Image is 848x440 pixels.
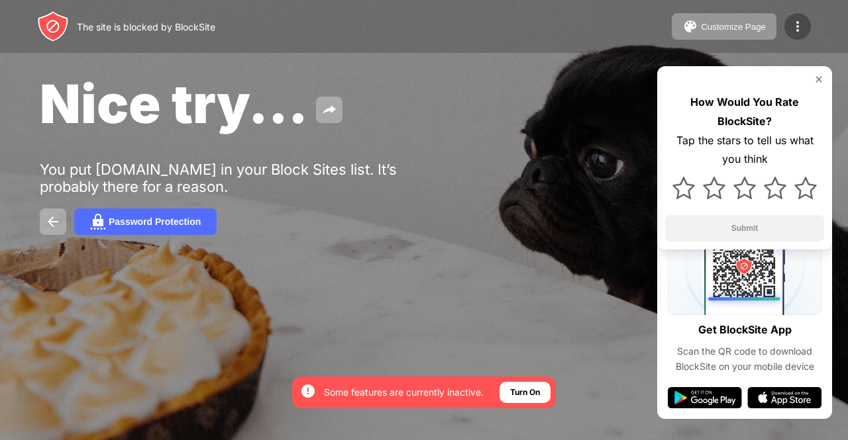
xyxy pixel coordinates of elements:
[747,387,821,408] img: app-store.svg
[668,344,821,374] div: Scan the QR code to download BlockSite on your mobile device
[814,74,824,85] img: rate-us-close.svg
[794,177,817,199] img: star.svg
[682,19,698,34] img: pallet.svg
[733,177,756,199] img: star.svg
[300,383,316,399] img: error-circle-white.svg
[665,131,824,169] div: Tap the stars to tell us what you think
[790,19,806,34] img: menu-icon.svg
[764,177,786,199] img: star.svg
[90,214,106,230] img: password.svg
[510,386,540,399] div: Turn On
[77,21,215,32] div: The site is blocked by BlockSite
[672,177,695,199] img: star.svg
[698,320,792,339] div: Get BlockSite App
[45,214,61,230] img: back.svg
[703,177,725,199] img: star.svg
[701,22,766,32] div: Customize Page
[665,93,824,131] div: How Would You Rate BlockSite?
[40,71,308,136] span: Nice try...
[109,216,201,227] div: Password Protection
[321,102,337,118] img: share.svg
[665,215,824,242] button: Submit
[672,13,776,40] button: Customize Page
[668,387,742,408] img: google-play.svg
[324,386,484,399] div: Some features are currently inactive.
[40,161,449,195] div: You put [DOMAIN_NAME] in your Block Sites list. It’s probably there for a reason.
[37,11,69,42] img: header-logo.svg
[74,208,217,235] button: Password Protection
